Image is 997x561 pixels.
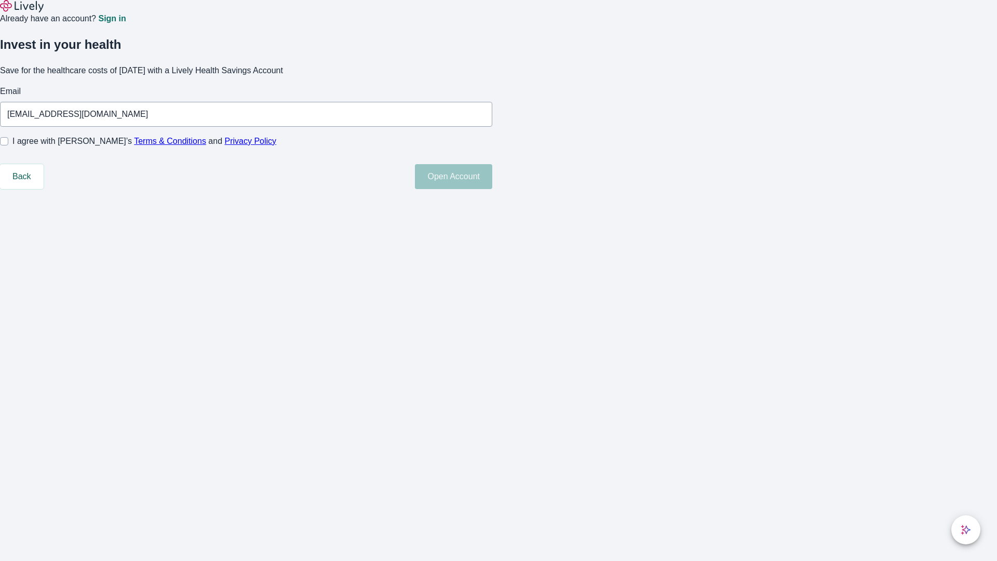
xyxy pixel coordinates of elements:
span: I agree with [PERSON_NAME]’s and [12,135,276,148]
a: Terms & Conditions [134,137,206,145]
svg: Lively AI Assistant [961,525,971,535]
button: chat [951,515,980,544]
a: Sign in [98,15,126,23]
a: Privacy Policy [225,137,277,145]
